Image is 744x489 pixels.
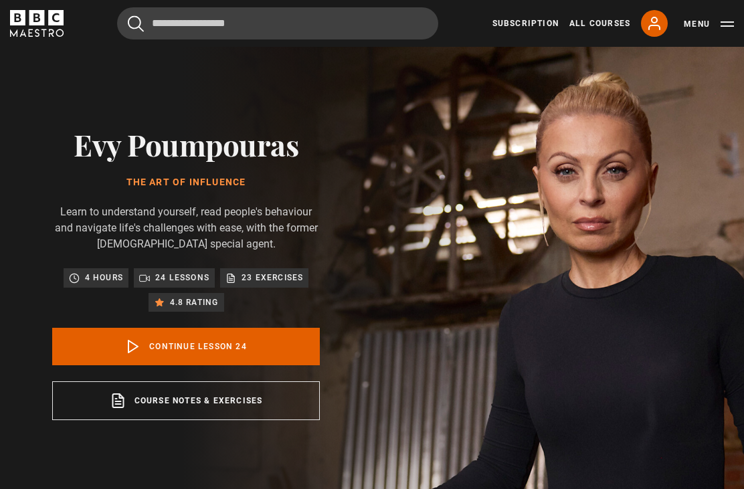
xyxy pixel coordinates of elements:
[117,7,438,39] input: Search
[52,127,320,161] h2: Evy Poumpouras
[684,17,734,31] button: Toggle navigation
[52,177,320,188] h1: The Art of Influence
[170,296,219,309] p: 4.8 rating
[52,381,320,420] a: Course notes & exercises
[85,271,123,284] p: 4 hours
[242,271,303,284] p: 23 exercises
[155,271,209,284] p: 24 lessons
[10,10,64,37] svg: BBC Maestro
[52,204,320,252] p: Learn to understand yourself, read people's behaviour and navigate life's challenges with ease, w...
[492,17,559,29] a: Subscription
[52,328,320,365] a: Continue lesson 24
[569,17,630,29] a: All Courses
[128,15,144,32] button: Submit the search query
